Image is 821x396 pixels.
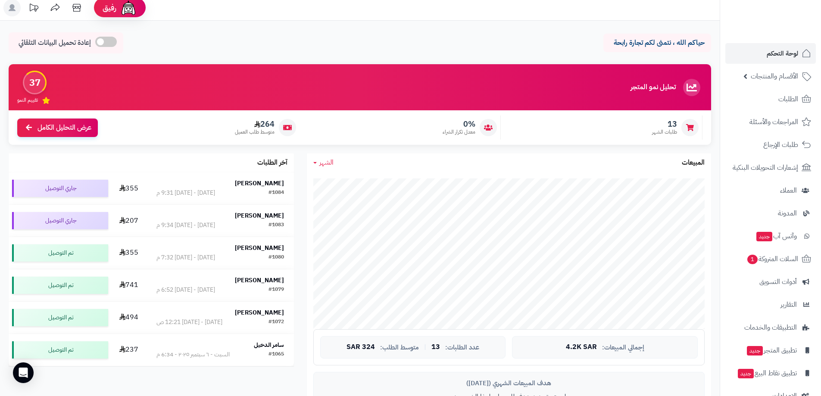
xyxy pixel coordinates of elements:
span: التقارير [780,299,797,311]
span: إجمالي المبيعات: [602,344,644,351]
a: طلبات الإرجاع [725,134,816,155]
h3: آخر الطلبات [257,159,287,167]
span: 13 [431,343,440,351]
span: الطلبات [778,93,798,105]
a: التقارير [725,294,816,315]
div: تم التوصيل [12,277,108,294]
div: السبت - ٦ سبتمبر ٢٠٢٥ - 6:34 م [156,350,230,359]
span: الشهر [319,157,334,168]
td: 494 [112,302,147,334]
div: [DATE] - [DATE] 12:21 ص [156,318,222,327]
img: logo-2.png [762,24,813,42]
span: الأقسام والمنتجات [751,70,798,82]
div: #1083 [268,221,284,230]
strong: [PERSON_NAME] [235,276,284,285]
td: 355 [112,172,147,204]
span: معدل تكرار الشراء [443,128,475,136]
div: [DATE] - [DATE] 7:32 م [156,253,215,262]
strong: [PERSON_NAME] [235,308,284,317]
span: 0% [443,119,475,129]
span: | [424,344,426,350]
a: عرض التحليل الكامل [17,118,98,137]
span: المدونة [778,207,797,219]
span: 324 SAR [347,343,375,351]
span: العملاء [780,184,797,196]
span: 13 [652,119,677,129]
span: طلبات الشهر [652,128,677,136]
div: [DATE] - [DATE] 9:31 م [156,189,215,197]
td: 355 [112,237,147,269]
div: #1072 [268,318,284,327]
span: إشعارات التحويلات البنكية [733,162,798,174]
span: جديد [756,232,772,241]
strong: [PERSON_NAME] [235,211,284,220]
a: إشعارات التحويلات البنكية [725,157,816,178]
a: الطلبات [725,89,816,109]
div: [DATE] - [DATE] 6:52 م [156,286,215,294]
div: تم التوصيل [12,309,108,326]
strong: [PERSON_NAME] [235,179,284,188]
span: المراجعات والأسئلة [749,116,798,128]
a: المراجعات والأسئلة [725,112,816,132]
div: تم التوصيل [12,341,108,359]
span: تقييم النمو [17,97,38,104]
a: تطبيق المتجرجديد [725,340,816,361]
p: حياكم الله ، نتمنى لكم تجارة رابحة [610,38,705,48]
div: #1080 [268,253,284,262]
span: متوسط الطلب: [380,344,419,351]
h3: المبيعات [682,159,705,167]
a: لوحة التحكم [725,43,816,64]
span: تطبيق المتجر [746,344,797,356]
a: وآتس آبجديد [725,226,816,246]
div: #1084 [268,189,284,197]
div: تم التوصيل [12,244,108,262]
a: العملاء [725,180,816,201]
span: السلات المتروكة [746,253,798,265]
span: 4.2K SAR [566,343,597,351]
a: التطبيقات والخدمات [725,317,816,338]
span: تطبيق نقاط البيع [737,367,797,379]
div: هدف المبيعات الشهري ([DATE]) [320,379,698,388]
div: #1079 [268,286,284,294]
a: تطبيق نقاط البيعجديد [725,363,816,384]
div: [DATE] - [DATE] 9:34 م [156,221,215,230]
span: جديد [747,346,763,355]
strong: [PERSON_NAME] [235,243,284,253]
span: أدوات التسويق [759,276,797,288]
td: 237 [112,334,147,366]
td: 741 [112,269,147,301]
h3: تحليل نمو المتجر [631,84,676,91]
span: عدد الطلبات: [445,344,479,351]
span: إعادة تحميل البيانات التلقائي [19,38,91,48]
span: متوسط طلب العميل [235,128,275,136]
div: جاري التوصيل [12,180,108,197]
span: لوحة التحكم [767,47,798,59]
span: طلبات الإرجاع [763,139,798,151]
span: رفيق [103,3,116,13]
div: #1065 [268,350,284,359]
a: الشهر [313,158,334,168]
span: التطبيقات والخدمات [744,321,797,334]
span: عرض التحليل الكامل [37,123,91,133]
div: جاري التوصيل [12,212,108,229]
span: جديد [738,369,754,378]
span: وآتس آب [755,230,797,242]
a: أدوات التسويق [725,271,816,292]
span: 1 [747,255,758,264]
td: 207 [112,205,147,237]
strong: سامر الدخيل [254,340,284,349]
a: السلات المتروكة1 [725,249,816,269]
div: Open Intercom Messenger [13,362,34,383]
span: 264 [235,119,275,129]
a: المدونة [725,203,816,224]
